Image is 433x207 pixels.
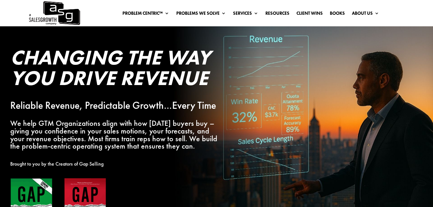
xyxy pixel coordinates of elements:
a: Books [330,11,345,18]
a: Client Wins [296,11,323,18]
p: Reliable Revenue, Predictable Growth…Every Time [10,102,224,109]
a: Problem Centric™ [122,11,169,18]
p: Brought to you by the Creators of Gap Selling [10,160,224,168]
h2: Changing the Way You Drive Revenue [10,47,224,91]
p: We help GTM Organizations align with how [DATE] buyers buy – giving you confidence in your sales ... [10,119,224,150]
a: Services [233,11,258,18]
a: Resources [265,11,289,18]
a: Problems We Solve [176,11,226,18]
a: About Us [352,11,379,18]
